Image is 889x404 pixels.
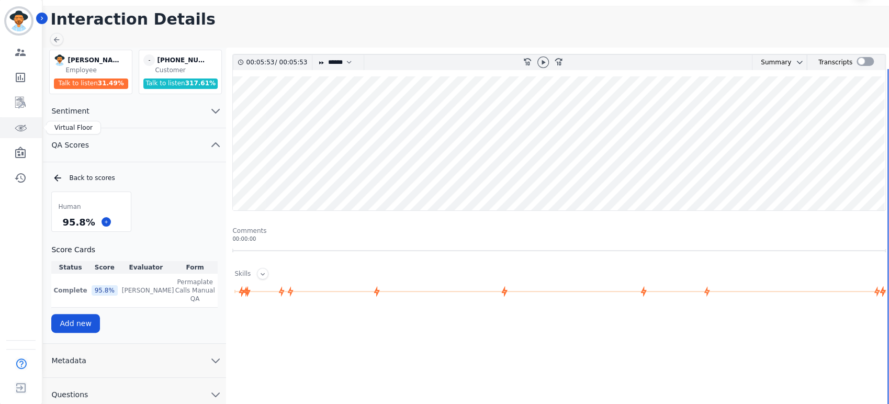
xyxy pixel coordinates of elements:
div: 00:05:53 [277,55,306,70]
button: QA Scores chevron up [43,128,226,162]
th: Form [172,261,218,274]
div: Talk to listen [54,78,128,89]
div: 95.8 % [92,285,118,296]
div: 95.8 % [60,213,97,231]
img: Bordered avatar [6,8,31,33]
span: - [143,54,155,66]
svg: chevron up [209,139,222,151]
div: / [246,55,310,70]
div: Skills [234,270,251,279]
div: Summary [752,55,791,70]
div: Customer [155,66,219,74]
div: Employee [65,66,130,74]
div: 00:05:53 [246,55,275,70]
h3: Score Cards [51,244,218,255]
button: Add new [51,314,100,333]
svg: chevron down [209,388,222,401]
div: 00:00:00 [232,235,886,243]
div: Back to scores [52,173,218,183]
button: chevron down [791,58,804,66]
button: Metadata chevron down [43,344,226,378]
span: 317.61 % [185,80,216,87]
div: [PHONE_NUMBER] [157,54,209,66]
svg: chevron down [795,58,804,66]
div: Comments [232,227,886,235]
span: QA Scores [43,140,97,150]
th: Score [89,261,120,274]
p: [PERSON_NAME] [122,286,174,295]
p: Complete [53,286,87,295]
h1: Interaction Details [50,10,889,29]
div: Transcripts [818,55,852,70]
span: Sentiment [43,106,97,116]
span: 31.49 % [98,80,124,87]
svg: chevron down [209,105,222,117]
th: Evaluator [120,261,172,274]
span: Human [58,203,81,211]
th: Status [51,261,89,274]
span: Metadata [43,355,94,366]
div: Talk to listen [143,78,218,89]
svg: chevron down [209,354,222,367]
span: Questions [43,389,96,400]
span: Permaplate Calls Manual QA [174,278,216,303]
button: Sentiment chevron down [43,94,226,128]
div: [PERSON_NAME] [67,54,120,66]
